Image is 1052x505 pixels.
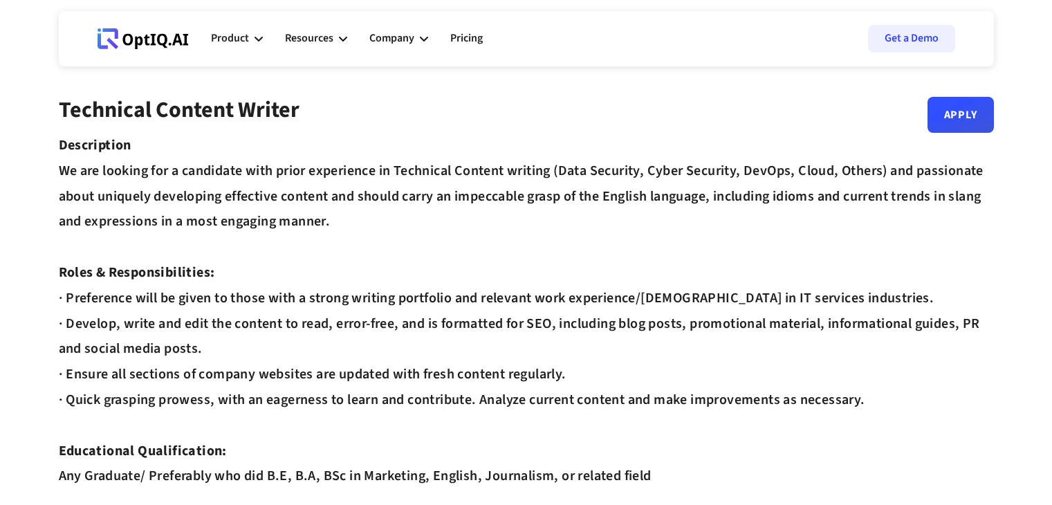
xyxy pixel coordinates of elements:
[211,18,263,59] div: Product
[59,441,227,461] strong: Educational Qualification:
[98,18,189,59] a: Webflow Homepage
[285,29,333,48] div: Resources
[369,18,428,59] div: Company
[59,136,131,155] strong: Description
[59,94,299,126] strong: Technical Content Writer
[59,263,215,282] strong: Roles & Responsibilities:
[369,29,414,48] div: Company
[211,29,249,48] div: Product
[285,18,347,59] div: Resources
[450,18,483,59] a: Pricing
[928,97,994,133] a: Apply
[868,25,955,53] a: Get a Demo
